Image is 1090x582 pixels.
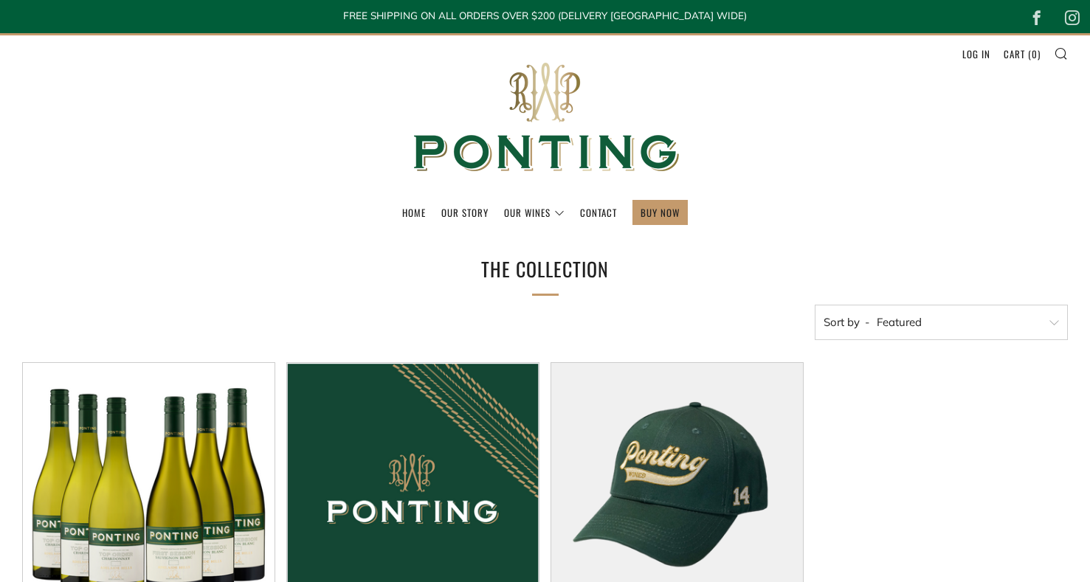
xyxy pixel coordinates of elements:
h1: The Collection [324,252,767,287]
a: Log in [962,42,990,66]
a: Cart (0) [1004,42,1041,66]
a: BUY NOW [641,201,680,224]
img: Ponting Wines [398,35,693,200]
span: 0 [1032,46,1038,61]
a: Contact [580,201,617,224]
a: Our Wines [504,201,565,224]
a: Home [402,201,426,224]
a: Our Story [441,201,489,224]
